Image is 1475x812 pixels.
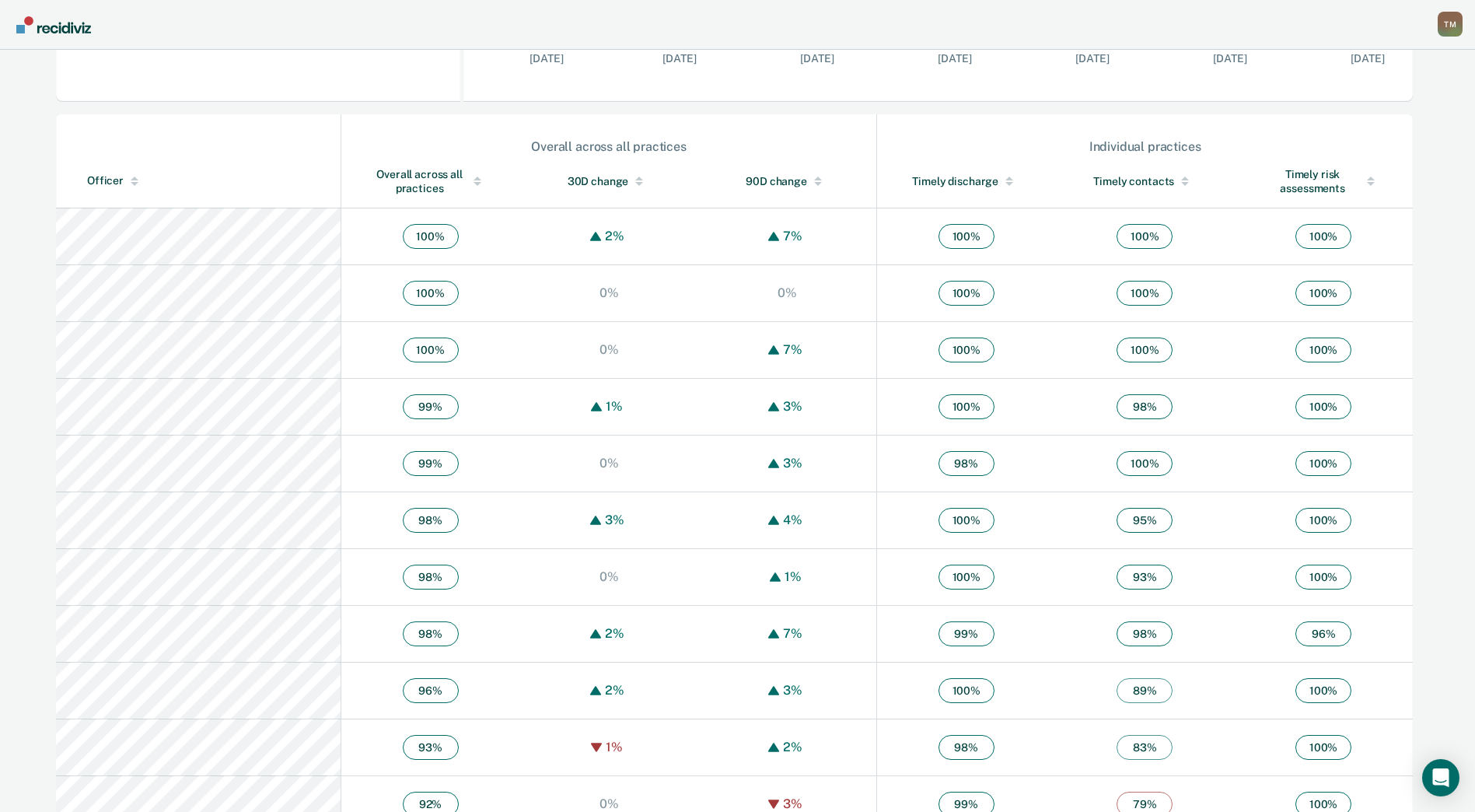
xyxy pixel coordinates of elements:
div: 90D change [729,174,845,188]
div: Timely discharge [908,174,1024,188]
text: [DATE] [938,52,971,65]
div: 2% [601,229,628,243]
div: 4% [779,513,806,527]
span: 95 % [1117,508,1173,533]
text: [DATE] [1351,52,1384,65]
th: Toggle SortBy [1234,155,1413,208]
span: 93 % [1117,565,1173,590]
span: 100 % [1295,338,1351,362]
div: 2% [779,740,806,754]
span: 100 % [938,508,994,533]
text: [DATE] [530,52,563,65]
th: Toggle SortBy [519,155,698,208]
div: 7% [779,626,806,641]
span: 100 % [1117,451,1173,476]
div: 2% [601,683,628,698]
div: Overall across all practices [372,167,488,195]
div: Open Intercom Messenger [1422,759,1459,796]
th: Toggle SortBy [1055,155,1234,208]
span: 100 % [1295,451,1351,476]
div: Timely contacts [1086,174,1203,188]
div: 3% [779,456,806,471]
div: 3% [779,796,806,811]
span: 99 % [403,451,459,476]
div: 30D change [551,174,667,188]
text: [DATE] [1213,52,1246,65]
span: 98 % [1117,621,1173,646]
span: 100 % [1295,508,1351,533]
text: [DATE] [662,52,696,65]
span: 98 % [403,508,459,533]
span: 100 % [938,338,994,362]
div: Officer [87,174,334,187]
span: 96 % [403,678,459,703]
span: 100 % [938,281,994,306]
span: 96 % [1295,621,1351,646]
span: 99 % [938,621,994,646]
div: 1% [602,740,627,754]
div: 3% [779,399,806,414]
th: Toggle SortBy [698,155,877,208]
th: Toggle SortBy [341,155,519,208]
div: 0% [596,796,623,811]
span: 98 % [1117,394,1173,419]
div: 0% [596,285,623,300]
div: Individual practices [878,139,1412,154]
span: 100 % [1295,394,1351,419]
img: Recidiviz [16,16,91,33]
span: 100 % [938,678,994,703]
span: 93 % [403,735,459,760]
span: 100 % [1295,678,1351,703]
span: 100 % [1295,281,1351,306]
span: 99 % [403,394,459,419]
text: [DATE] [800,52,834,65]
span: 98 % [938,735,994,760]
div: 1% [781,569,806,584]
span: 98 % [403,565,459,590]
span: 100 % [1117,281,1173,306]
div: 7% [779,229,806,243]
div: Overall across all practices [342,139,876,154]
div: 3% [601,513,628,527]
text: [DATE] [1075,52,1109,65]
span: 100 % [938,394,994,419]
span: 100 % [403,281,459,306]
th: Toggle SortBy [877,155,1056,208]
button: Profile dropdown button [1438,12,1463,37]
span: 83 % [1117,735,1173,760]
span: 98 % [938,451,994,476]
th: Toggle SortBy [56,155,341,208]
span: 100 % [1117,224,1173,249]
span: 100 % [938,224,994,249]
div: T M [1438,12,1463,37]
div: 3% [779,683,806,698]
div: 0% [596,342,623,357]
div: 2% [601,626,628,641]
div: 1% [602,399,627,414]
div: 7% [779,342,806,357]
span: 100 % [403,338,459,362]
div: 0% [596,456,623,471]
span: 100 % [403,224,459,249]
div: Timely risk assessments [1265,167,1382,195]
span: 100 % [1117,338,1173,362]
span: 100 % [1295,735,1351,760]
span: 100 % [1295,224,1351,249]
span: 98 % [403,621,459,646]
span: 89 % [1117,678,1173,703]
span: 100 % [1295,565,1351,590]
div: 0% [596,569,623,584]
div: 0% [774,285,801,300]
span: 100 % [938,565,994,590]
